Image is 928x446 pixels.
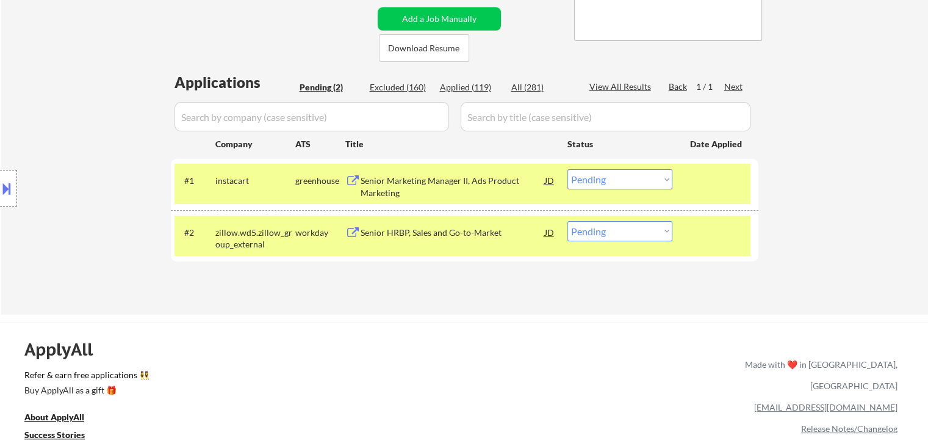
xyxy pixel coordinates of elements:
button: Add a Job Manually [378,7,501,31]
a: Refer & earn free applications 👯‍♀️ [24,371,490,384]
div: zillow.wd5.zillow_group_external [215,227,295,250]
input: Search by company (case sensitive) [174,102,449,131]
div: Made with ❤️ in [GEOGRAPHIC_DATA], [GEOGRAPHIC_DATA] [740,354,897,397]
div: Excluded (160) [370,81,431,93]
div: Back [669,81,688,93]
u: About ApplyAll [24,412,84,422]
div: ApplyAll [24,339,107,360]
div: greenhouse [295,175,345,187]
div: Senior Marketing Manager II, Ads Product Marketing [361,175,545,199]
a: [EMAIL_ADDRESS][DOMAIN_NAME] [754,402,897,412]
div: Company [215,138,295,150]
div: View All Results [589,81,655,93]
a: Success Stories [24,428,101,444]
div: Applied (119) [440,81,501,93]
button: Download Resume [379,34,469,62]
div: JD [544,221,556,243]
a: Buy ApplyAll as a gift 🎁 [24,384,146,399]
div: Title [345,138,556,150]
div: workday [295,227,345,239]
div: 1 / 1 [696,81,724,93]
div: instacart [215,175,295,187]
u: Success Stories [24,430,85,440]
div: JD [544,169,556,191]
div: Status [567,133,672,155]
div: Senior HRBP, Sales and Go-to-Market [361,227,545,239]
div: Pending (2) [300,81,361,93]
div: Buy ApplyAll as a gift 🎁 [24,386,146,395]
input: Search by title (case sensitive) [461,102,750,131]
a: Release Notes/Changelog [801,423,897,434]
div: Next [724,81,744,93]
a: About ApplyAll [24,411,101,426]
div: Applications [174,75,295,90]
div: ATS [295,138,345,150]
div: All (281) [511,81,572,93]
div: Date Applied [690,138,744,150]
